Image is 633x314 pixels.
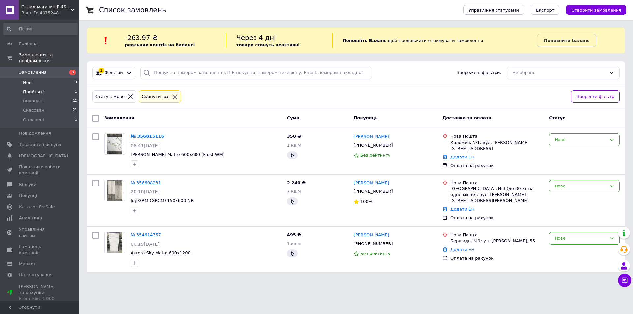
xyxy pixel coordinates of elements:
[75,117,77,123] span: 1
[19,164,61,176] span: Показники роботи компанії
[544,38,589,43] b: Поповнити баланс
[125,34,158,42] span: -263.97 ₴
[19,182,36,187] span: Відгуки
[21,4,71,10] span: Склад-магазин PlitSan-Ceramics (плитка керамічна, керамограніт, ламінат, сантехніка)
[468,8,519,13] span: Управління статусами
[3,23,78,35] input: Пошук
[450,255,544,261] div: Оплата на рахунок
[450,238,544,244] div: Бершадь, №1: ул. [PERSON_NAME], 55
[131,232,161,237] a: № 354614757
[577,93,614,100] span: Зберегти фільтр
[354,134,389,140] a: [PERSON_NAME]
[107,134,123,154] img: Фото товару
[450,186,544,204] div: [GEOGRAPHIC_DATA], №4 (до 30 кг на одне місце): вул. [PERSON_NAME][STREET_ADDRESS][PERSON_NAME]
[19,261,36,267] span: Маркет
[107,232,123,253] img: Фото товару
[566,5,626,15] button: Створити замовлення
[69,70,76,75] span: 3
[104,232,125,253] a: Фото товару
[131,242,160,247] span: 00:19[DATE]
[19,52,79,64] span: Замовлення та повідомлення
[101,36,111,45] img: :exclamation:
[19,272,53,278] span: Налаштування
[287,232,301,237] span: 495 ₴
[287,115,299,120] span: Cума
[75,89,77,95] span: 1
[463,5,524,15] button: Управління статусами
[442,115,491,120] span: Доставка та оплата
[450,163,544,169] div: Оплата на рахунок
[236,34,276,42] span: Через 4 дні
[236,43,300,47] b: товари стануть неактивні
[549,115,565,120] span: Статус
[131,198,194,203] a: Joy GRM (GRCM) 150x600 NR
[94,93,126,100] div: Статус: Нове
[131,250,191,255] a: Aurora Sky Matte 600x1200
[450,180,544,186] div: Нова Пошта
[131,180,161,185] a: № 356608231
[131,152,225,157] a: [PERSON_NAME] Matte 600x600 (Frost WM)
[537,34,596,47] a: Поповнити баланс
[571,90,620,103] button: Зберегти фільтр
[352,240,394,248] div: [PHONE_NUMBER]
[107,180,123,201] img: Фото товару
[19,284,61,302] span: [PERSON_NAME] та рахунки
[23,117,44,123] span: Оплачені
[450,207,474,212] a: Додати ЕН
[352,187,394,196] div: [PHONE_NUMBER]
[131,143,160,148] span: 08:41[DATE]
[19,226,61,238] span: Управління сайтом
[354,115,378,120] span: Покупець
[352,141,394,150] div: [PHONE_NUMBER]
[450,247,474,252] a: Додати ЕН
[571,8,621,13] span: Створити замовлення
[23,89,44,95] span: Прийняті
[287,189,301,194] span: 7 кв.м
[19,215,42,221] span: Аналітика
[19,70,46,75] span: Замовлення
[457,70,501,76] span: Збережені фільтри:
[19,204,55,210] span: Каталог ProSale
[104,115,134,120] span: Замовлення
[140,93,171,100] div: Cкинути все
[140,67,372,79] input: Пошук за номером замовлення, ПІБ покупця, номером телефону, Email, номером накладної
[98,68,104,73] div: 1
[450,232,544,238] div: Нова Пошта
[104,133,125,155] a: Фото товару
[559,7,626,12] a: Створити замовлення
[131,134,164,139] a: № 356815116
[450,215,544,221] div: Оплата на рахунок
[131,189,160,194] span: 20:10[DATE]
[73,98,77,104] span: 12
[618,274,631,287] button: Чат з покупцем
[104,180,125,201] a: Фото товару
[343,38,386,43] b: Поповніть Баланс
[332,33,537,48] div: , щоб продовжити отримувати замовлення
[19,153,68,159] span: [DEMOGRAPHIC_DATA]
[23,107,45,113] span: Скасовані
[354,232,389,238] a: [PERSON_NAME]
[360,153,391,157] span: Без рейтингу
[555,183,606,190] div: Нове
[354,180,389,186] a: [PERSON_NAME]
[75,80,77,86] span: 3
[19,142,61,148] span: Товари та послуги
[99,6,166,14] h1: Список замовлень
[19,130,51,136] span: Повідомлення
[19,244,61,256] span: Гаманець компанії
[21,10,79,16] div: Ваш ID: 4075248
[287,241,301,246] span: 1 кв.м
[555,235,606,242] div: Нове
[19,296,61,301] div: Prom мікс 1 000
[536,8,555,13] span: Експорт
[287,180,306,185] span: 2 240 ₴
[450,140,544,152] div: Коломия, №1: вул. [PERSON_NAME][STREET_ADDRESS]
[23,98,44,104] span: Виконані
[73,107,77,113] span: 21
[531,5,560,15] button: Експорт
[450,133,544,139] div: Нова Пошта
[555,136,606,143] div: Нове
